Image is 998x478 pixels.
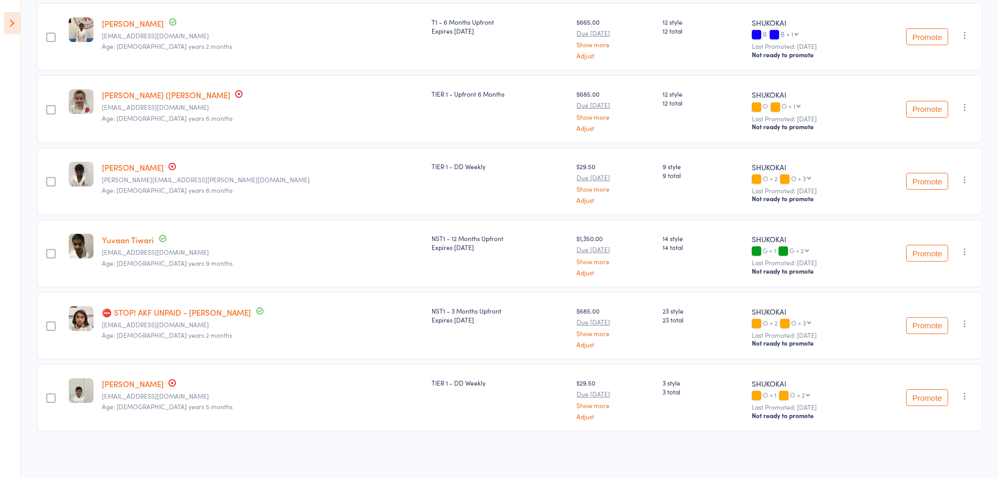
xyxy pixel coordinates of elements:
a: Show more [576,402,654,409]
div: T1 - 6 Months Upfront [432,17,568,35]
div: SHUKOKAI [752,378,855,389]
div: O [752,102,855,111]
span: 9 style [663,162,744,171]
button: Promote [906,173,948,190]
div: Not ready to promote [752,411,855,420]
div: O + 1 [752,391,855,400]
a: Show more [576,185,654,192]
div: O + 2 [752,319,855,328]
small: Last Promoted: [DATE] [752,115,855,122]
div: G + 2 [790,247,804,254]
span: 23 style [663,306,744,315]
a: [PERSON_NAME] [102,18,164,29]
span: 12 total [663,26,744,35]
small: fooqee@yahoo.com [102,392,423,400]
a: Show more [576,41,654,48]
div: Not ready to promote [752,50,855,59]
div: SHUKOKAI [752,306,855,317]
div: O + 2 [752,175,855,184]
span: Age: [DEMOGRAPHIC_DATA] years 9 months [102,258,233,267]
div: Not ready to promote [752,339,855,347]
div: O + 3 [791,319,806,326]
small: Due [DATE] [576,174,654,181]
div: O + 2 [790,391,805,398]
span: 12 style [663,89,744,98]
img: image1610603322.png [69,378,93,403]
img: image1618824838.png [69,234,93,258]
button: Promote [906,245,948,262]
small: shachivtiwari@gmail.com [102,248,423,256]
div: NST1 - 12 Months Upfront [432,234,568,252]
button: Promote [906,28,948,45]
a: [PERSON_NAME] [102,162,164,173]
button: Promote [906,317,948,334]
a: Adjust [576,269,654,276]
span: Age: [DEMOGRAPHIC_DATA] years 8 months [102,185,233,194]
div: SHUKOKAI [752,17,855,28]
a: Adjust [576,413,654,420]
div: Expires [DATE] [432,26,568,35]
span: Age: [DEMOGRAPHIC_DATA] years 2 months [102,330,232,339]
span: 9 total [663,171,744,180]
div: SHUKOKAI [752,89,855,100]
span: Age: [DEMOGRAPHIC_DATA] years 2 months [102,41,232,50]
a: Adjust [576,124,654,131]
div: SHUKOKAI [752,234,855,244]
small: harindranath.singh@gmail.com [102,176,423,183]
div: TIER 1 - DD Weekly [432,162,568,171]
a: Show more [576,258,654,265]
a: Adjust [576,52,654,59]
a: Adjust [576,196,654,203]
span: Age: [DEMOGRAPHIC_DATA] years 5 months [102,402,233,411]
a: [PERSON_NAME] ([PERSON_NAME] [102,89,230,100]
small: Last Promoted: [DATE] [752,259,855,266]
span: 3 total [663,387,744,396]
img: image1679981759.png [69,89,93,114]
a: Show more [576,330,654,337]
div: O + 3 [791,175,806,182]
small: Due [DATE] [576,318,654,326]
a: Adjust [576,341,654,348]
span: Age: [DEMOGRAPHIC_DATA] years 6 months [102,113,233,122]
div: Not ready to promote [752,267,855,275]
div: TIER 1 - Upfront 6 Months [432,89,568,98]
span: 14 style [663,234,744,243]
div: $685.00 [576,306,654,348]
img: image1717142891.png [69,306,93,331]
img: image1677130685.png [69,162,93,186]
div: Not ready to promote [752,122,855,131]
div: $665.00 [576,17,654,59]
small: srichandrasekhar@gmail.com [102,32,423,39]
small: Due [DATE] [576,101,654,109]
div: TIER 1 - DD Weekly [432,378,568,387]
div: $29.50 [576,162,654,203]
a: Show more [576,113,654,120]
small: Vijay.mel07@gmail.com [102,321,423,328]
button: Promote [906,101,948,118]
small: Last Promoted: [DATE] [752,403,855,411]
a: [PERSON_NAME] [102,378,164,389]
div: Expires [DATE] [432,315,568,324]
small: Last Promoted: [DATE] [752,43,855,50]
small: porty1980@bigpond.com [102,103,423,111]
small: Due [DATE] [576,246,654,253]
small: Last Promoted: [DATE] [752,187,855,194]
div: SHUKOKAI [752,162,855,172]
small: Due [DATE] [576,390,654,398]
div: G + 1 [752,247,855,256]
small: Due [DATE] [576,29,654,37]
div: Expires [DATE] [432,243,568,252]
a: ⛔ STOP! AKF UNPAID - [PERSON_NAME] [102,307,251,318]
div: B [752,30,855,39]
button: Promote [906,389,948,406]
span: 12 total [663,98,744,107]
div: NST1 - 3 Months Upfront [432,306,568,324]
span: 14 total [663,243,744,252]
div: Not ready to promote [752,194,855,203]
div: $29.50 [576,378,654,420]
span: 12 style [663,17,744,26]
div: B + 1 [781,30,793,37]
a: Yuvaan Tiwari [102,234,154,245]
span: 23 total [663,315,744,324]
span: 3 style [663,378,744,387]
